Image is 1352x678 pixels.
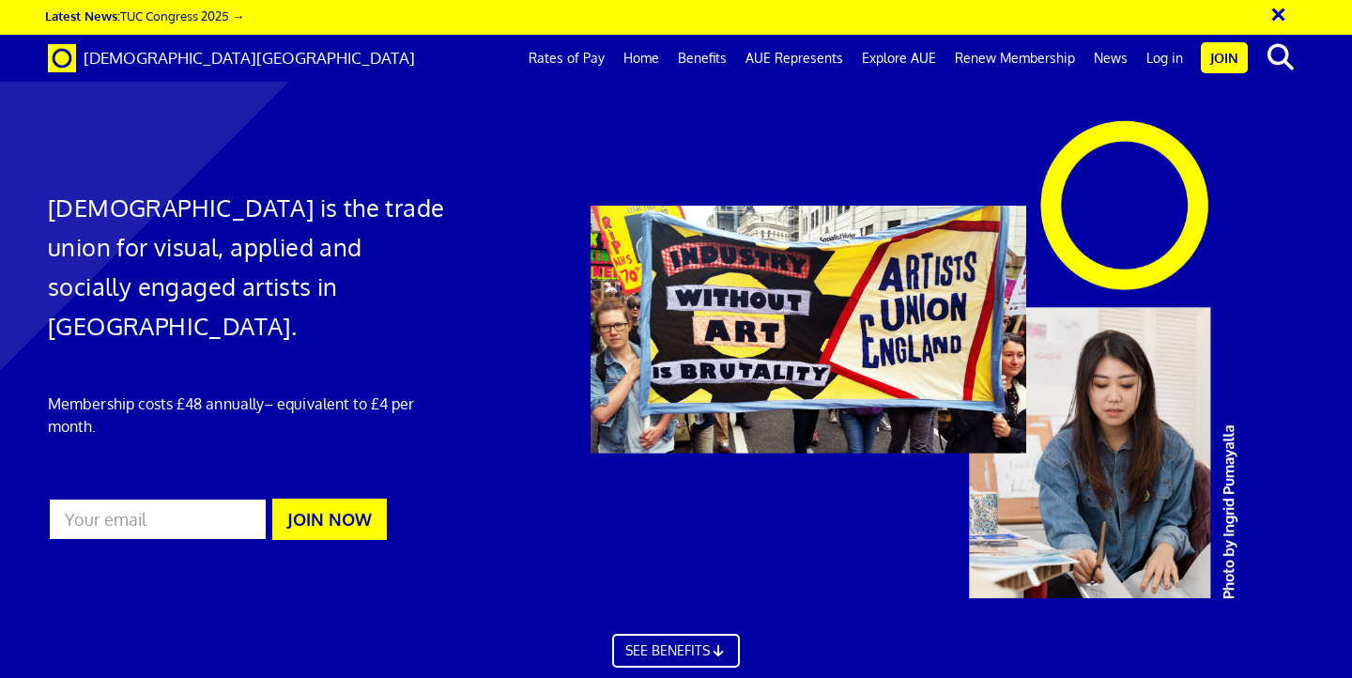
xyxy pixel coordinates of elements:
[45,8,244,23] a: Latest News:TUC Congress 2025 →
[48,188,448,346] h1: [DEMOGRAPHIC_DATA] is the trade union for visual, applied and socially engaged artists in [GEOGRA...
[1201,42,1248,73] a: Join
[853,35,945,82] a: Explore AUE
[945,35,1084,82] a: Renew Membership
[84,48,415,68] span: [DEMOGRAPHIC_DATA][GEOGRAPHIC_DATA]
[614,35,668,82] a: Home
[45,8,120,23] strong: Latest News:
[272,499,387,540] button: JOIN NOW
[736,35,853,82] a: AUE Represents
[48,393,448,438] p: Membership costs £48 annually – equivalent to £4 per month.
[519,35,614,82] a: Rates of Pay
[1252,38,1309,77] button: search
[668,35,736,82] a: Benefits
[1137,35,1192,82] a: Log in
[1084,35,1137,82] a: News
[48,498,268,541] input: Your email
[34,35,429,82] a: Brand [DEMOGRAPHIC_DATA][GEOGRAPHIC_DATA]
[612,634,740,668] a: SEE BENEFITS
